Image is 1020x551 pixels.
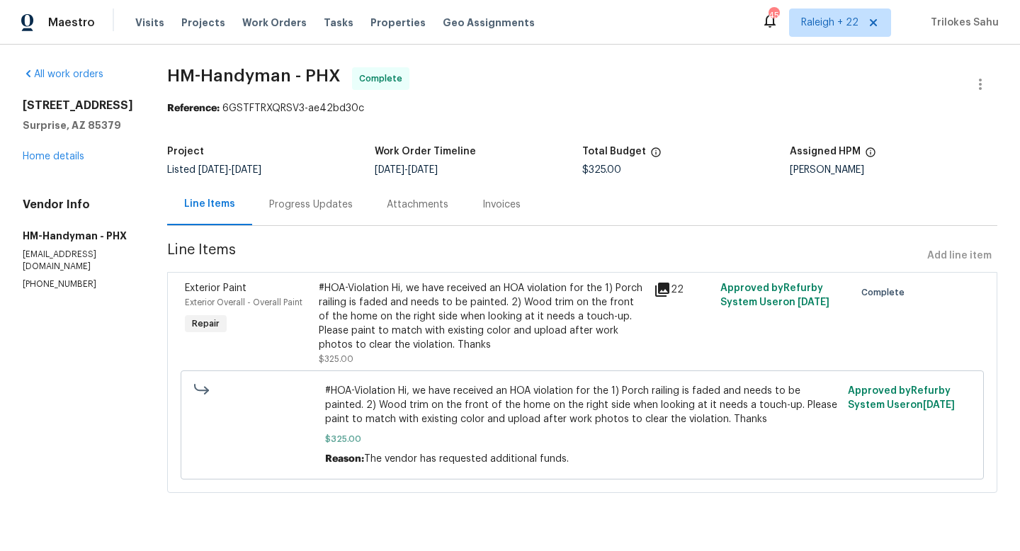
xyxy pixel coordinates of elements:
[167,103,220,113] b: Reference:
[769,8,778,23] div: 456
[720,283,829,307] span: Approved by Refurby System User on
[848,386,955,410] span: Approved by Refurby System User on
[198,165,261,175] span: -
[923,400,955,410] span: [DATE]
[23,278,133,290] p: [PHONE_NUMBER]
[198,165,228,175] span: [DATE]
[23,98,133,113] h2: [STREET_ADDRESS]
[185,298,302,307] span: Exterior Overall - Overall Paint
[375,147,476,157] h5: Work Order Timeline
[242,16,307,30] span: Work Orders
[319,355,353,363] span: $325.00
[325,454,364,464] span: Reason:
[408,165,438,175] span: [DATE]
[181,16,225,30] span: Projects
[482,198,521,212] div: Invoices
[48,16,95,30] span: Maestro
[269,198,353,212] div: Progress Updates
[375,165,404,175] span: [DATE]
[865,147,876,165] span: The hpm assigned to this work order.
[135,16,164,30] span: Visits
[861,285,910,300] span: Complete
[801,16,858,30] span: Raleigh + 22
[790,147,861,157] h5: Assigned HPM
[167,243,922,269] span: Line Items
[324,18,353,28] span: Tasks
[167,147,204,157] h5: Project
[790,165,997,175] div: [PERSON_NAME]
[582,147,646,157] h5: Total Budget
[23,118,133,132] h5: Surprise, AZ 85379
[443,16,535,30] span: Geo Assignments
[167,165,261,175] span: Listed
[325,384,840,426] span: #HOA-Violation Hi, we have received an HOA violation for the 1) Porch railing is faded and needs ...
[319,281,645,352] div: #HOA-Violation Hi, we have received an HOA violation for the 1) Porch railing is faded and needs ...
[650,147,662,165] span: The total cost of line items that have been proposed by Opendoor. This sum includes line items th...
[23,198,133,212] h4: Vendor Info
[654,281,712,298] div: 22
[359,72,408,86] span: Complete
[232,165,261,175] span: [DATE]
[167,101,997,115] div: 6GSTFTRXQRSV3-ae42bd30c
[375,165,438,175] span: -
[325,432,840,446] span: $325.00
[370,16,426,30] span: Properties
[387,198,448,212] div: Attachments
[23,152,84,161] a: Home details
[185,283,246,293] span: Exterior Paint
[186,317,225,331] span: Repair
[582,165,621,175] span: $325.00
[167,67,341,84] span: HM-Handyman - PHX
[23,69,103,79] a: All work orders
[925,16,999,30] span: Trilokes Sahu
[184,197,235,211] div: Line Items
[798,297,829,307] span: [DATE]
[364,454,569,464] span: The vendor has requested additional funds.
[23,229,133,243] h5: HM-Handyman - PHX
[23,249,133,273] p: [EMAIL_ADDRESS][DOMAIN_NAME]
